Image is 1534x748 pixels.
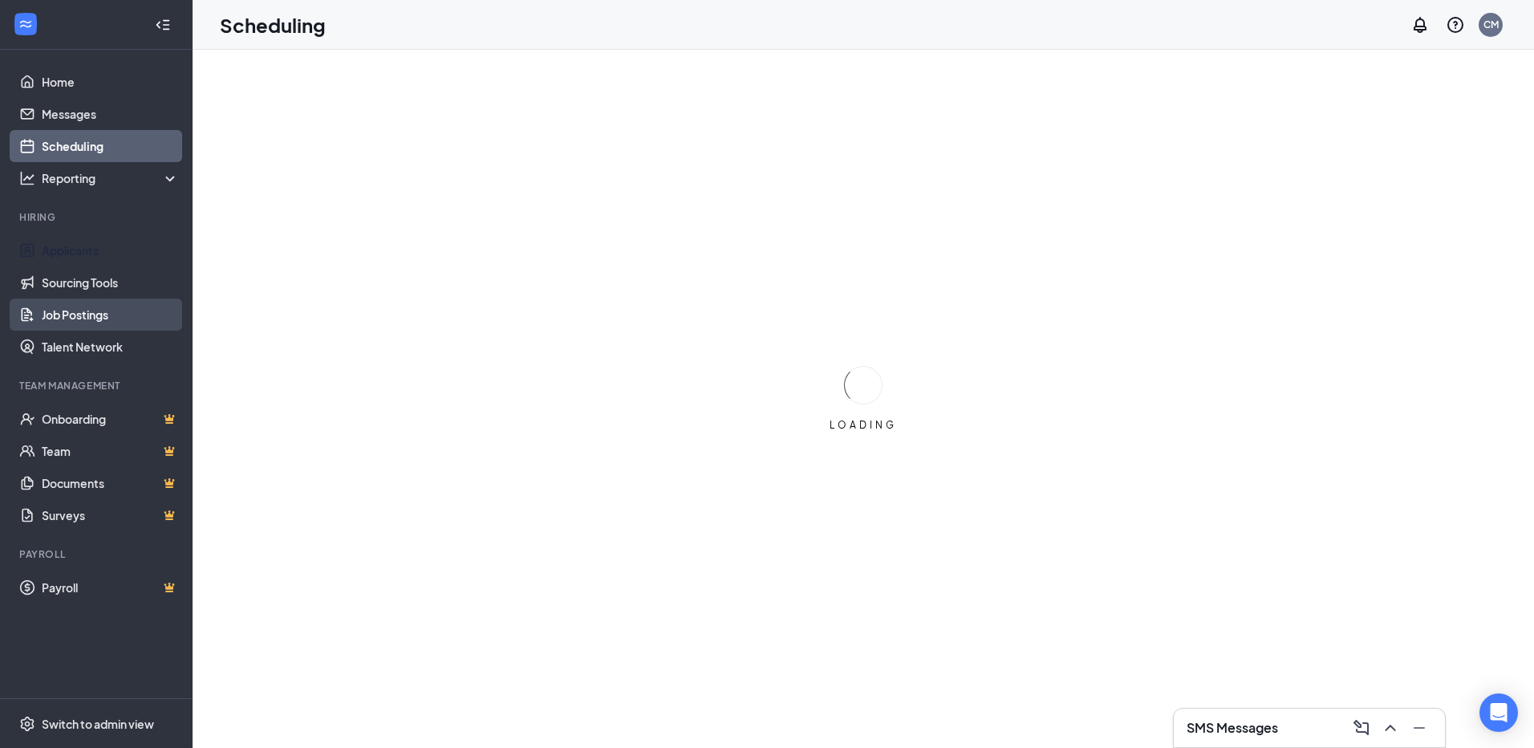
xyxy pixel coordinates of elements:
[1483,18,1499,31] div: CM
[1381,718,1400,738] svg: ChevronUp
[42,266,179,299] a: Sourcing Tools
[42,234,179,266] a: Applicants
[19,210,176,224] div: Hiring
[220,11,326,39] h1: Scheduling
[1187,719,1278,737] h3: SMS Messages
[19,547,176,561] div: Payroll
[42,716,154,732] div: Switch to admin view
[42,467,179,499] a: DocumentsCrown
[155,17,171,33] svg: Collapse
[823,418,903,432] div: LOADING
[19,170,35,186] svg: Analysis
[1446,15,1465,35] svg: QuestionInfo
[1479,693,1518,732] div: Open Intercom Messenger
[1378,715,1403,741] button: ChevronUp
[1406,715,1432,741] button: Minimize
[1410,15,1430,35] svg: Notifications
[42,403,179,435] a: OnboardingCrown
[42,499,179,531] a: SurveysCrown
[18,16,34,32] svg: WorkstreamLogo
[19,379,176,392] div: Team Management
[42,435,179,467] a: TeamCrown
[42,571,179,604] a: PayrollCrown
[42,331,179,363] a: Talent Network
[42,66,179,98] a: Home
[42,299,179,331] a: Job Postings
[19,716,35,732] svg: Settings
[1349,715,1374,741] button: ComposeMessage
[1410,718,1429,738] svg: Minimize
[42,98,179,130] a: Messages
[42,130,179,162] a: Scheduling
[42,170,180,186] div: Reporting
[1352,718,1371,738] svg: ComposeMessage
